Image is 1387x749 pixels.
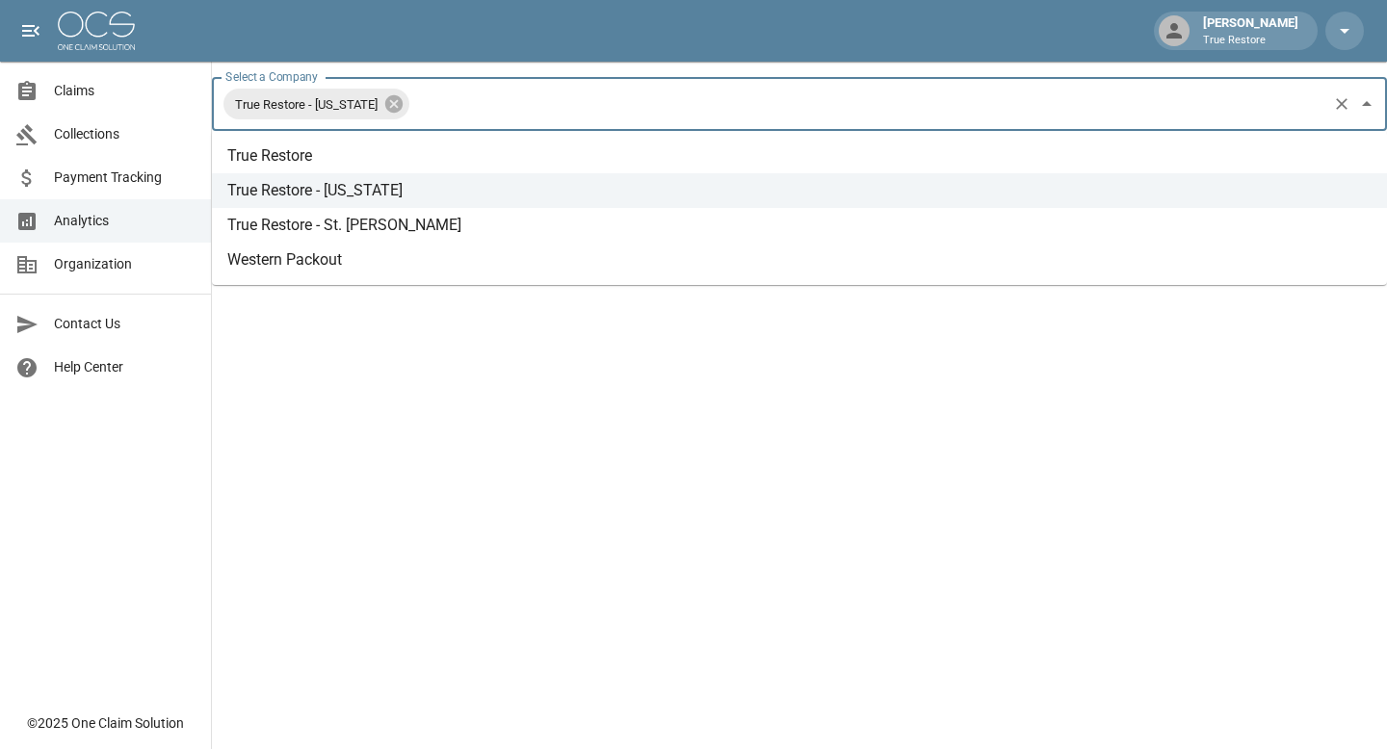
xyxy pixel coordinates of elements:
div: © 2025 One Claim Solution [27,713,184,733]
span: Payment Tracking [54,168,196,188]
img: ocs-logo-white-transparent.png [58,12,135,50]
span: Organization [54,254,196,274]
li: True Restore [212,139,1387,173]
span: Analytics [54,211,196,231]
span: Contact Us [54,314,196,334]
p: True Restore [1203,33,1298,49]
li: True Restore - St. [PERSON_NAME] [212,208,1387,243]
div: True Restore - [US_STATE] [223,89,409,119]
li: Western Packout [212,243,1387,277]
li: True Restore - [US_STATE] [212,173,1387,208]
label: Select a Company [225,68,318,85]
button: Close [1353,90,1380,117]
span: True Restore - [US_STATE] [223,93,389,116]
button: Clear [1328,90,1355,117]
div: [PERSON_NAME] [1195,13,1306,48]
span: Claims [54,81,196,101]
span: Collections [54,124,196,144]
button: open drawer [12,12,50,50]
iframe: Embedded Dashboard [212,131,1387,743]
span: Help Center [54,357,196,377]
